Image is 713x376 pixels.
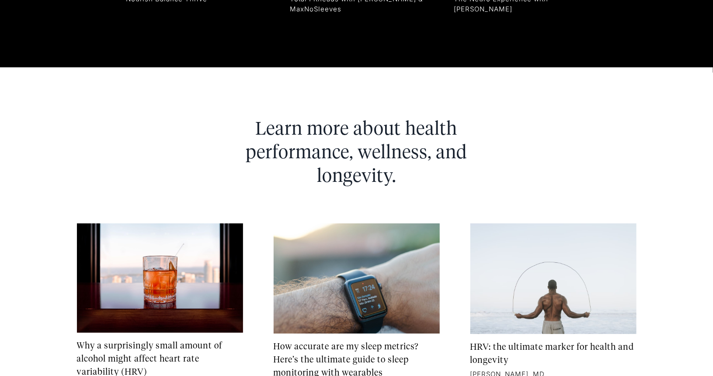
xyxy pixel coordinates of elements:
h2: Learn more about health performance, wellness, and longevity. [237,118,477,188]
h1: HRV: the ultimate marker for health and longevity [470,341,636,367]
